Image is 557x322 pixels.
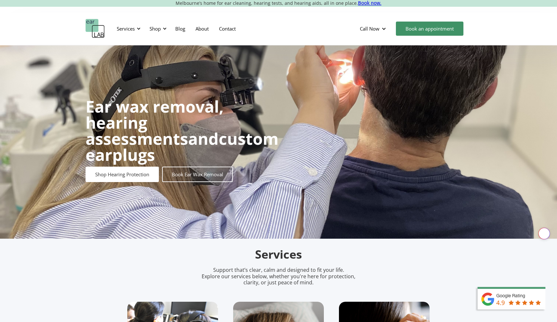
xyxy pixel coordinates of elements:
div: Services [117,25,135,32]
a: Blog [170,19,190,38]
h2: Services [127,247,430,262]
strong: custom earplugs [86,128,278,166]
div: Services [113,19,142,38]
h1: and [86,98,278,163]
a: Contact [214,19,241,38]
a: Book Ear Wax Removal [162,167,233,182]
div: Shop [150,25,161,32]
a: Shop Hearing Protection [86,167,159,182]
a: home [86,19,105,38]
p: Support that’s clear, calm and designed to fit your life. Explore our services below, whether you... [193,267,364,286]
div: Call Now [355,19,393,38]
a: Book an appointment [396,22,463,36]
div: Shop [146,19,169,38]
strong: Ear wax removal, hearing assessments [86,96,224,150]
div: Call Now [360,25,379,32]
a: About [190,19,214,38]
